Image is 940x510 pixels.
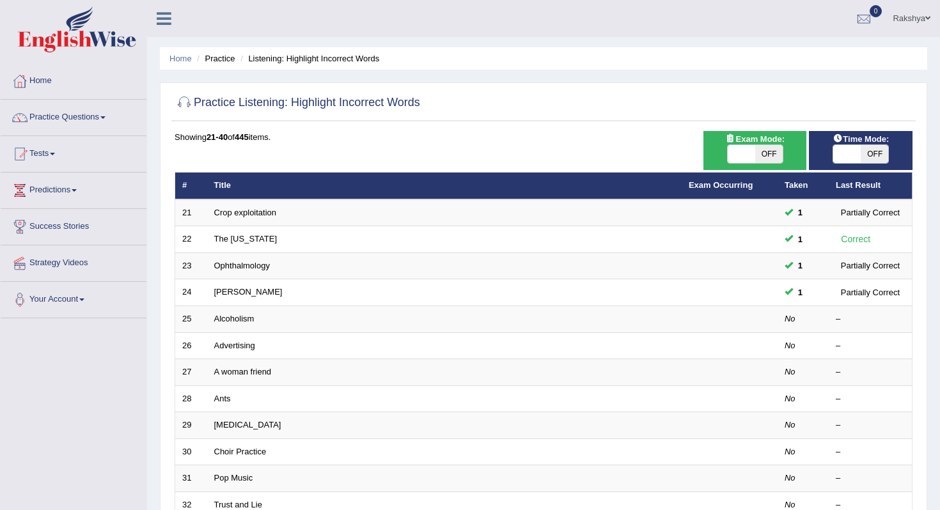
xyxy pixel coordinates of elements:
[1,173,146,205] a: Predictions
[836,419,905,431] div: –
[175,199,207,226] td: 21
[1,209,146,241] a: Success Stories
[793,206,808,219] span: You can still take this question
[214,394,231,403] a: Ants
[214,314,255,323] a: Alcoholism
[785,314,795,323] em: No
[207,132,228,142] b: 21-40
[689,180,753,190] a: Exam Occurring
[861,145,888,163] span: OFF
[214,420,281,429] a: [MEDICAL_DATA]
[235,132,249,142] b: 445
[214,367,272,376] a: A woman friend
[175,173,207,199] th: #
[175,438,207,465] td: 30
[1,245,146,277] a: Strategy Videos
[194,52,235,65] li: Practice
[836,393,905,405] div: –
[829,173,913,199] th: Last Result
[785,420,795,429] em: No
[793,259,808,272] span: You can still take this question
[785,394,795,403] em: No
[175,306,207,333] td: 25
[175,359,207,386] td: 27
[870,5,882,17] span: 0
[778,173,829,199] th: Taken
[214,500,262,509] a: Trust and Lie
[785,500,795,509] em: No
[214,234,278,243] a: The [US_STATE]
[827,132,894,146] span: Time Mode:
[785,367,795,376] em: No
[785,473,795,483] em: No
[793,233,808,246] span: You can still take this question
[785,447,795,456] em: No
[836,232,876,247] div: Correct
[793,286,808,299] span: You can still take this question
[1,100,146,132] a: Practice Questions
[836,206,905,219] div: Partially Correct
[175,385,207,412] td: 28
[237,52,379,65] li: Listening: Highlight Incorrect Words
[755,145,783,163] span: OFF
[836,259,905,272] div: Partially Correct
[214,447,267,456] a: Choir Practice
[169,54,192,63] a: Home
[836,446,905,458] div: –
[836,472,905,484] div: –
[175,252,207,279] td: 23
[175,332,207,359] td: 26
[175,93,420,112] h2: Practice Listening: Highlight Incorrect Words
[214,261,270,270] a: Ophthalmology
[214,208,277,217] a: Crop exploitation
[175,131,913,143] div: Showing of items.
[175,465,207,492] td: 31
[785,341,795,350] em: No
[214,341,255,350] a: Advertising
[175,279,207,306] td: 24
[703,131,807,170] div: Show exams occurring in exams
[836,286,905,299] div: Partially Correct
[1,63,146,95] a: Home
[214,473,253,483] a: Pop Music
[175,412,207,439] td: 29
[836,366,905,378] div: –
[720,132,789,146] span: Exam Mode:
[836,313,905,325] div: –
[214,287,283,297] a: [PERSON_NAME]
[175,226,207,253] td: 22
[1,136,146,168] a: Tests
[836,340,905,352] div: –
[1,282,146,314] a: Your Account
[207,173,682,199] th: Title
